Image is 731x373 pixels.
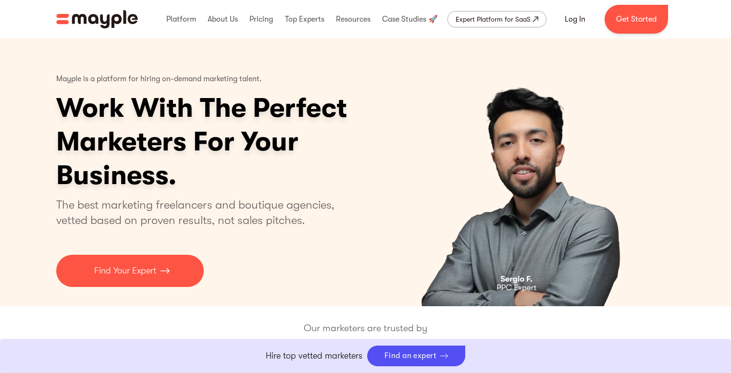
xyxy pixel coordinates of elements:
[56,91,421,192] h1: Work With The Perfect Marketers For Your Business.
[205,4,240,35] div: About Us
[56,197,346,228] p: The best marketing freelancers and boutique agencies, vetted based on proven results, not sales p...
[375,38,675,306] div: carousel
[56,10,138,28] a: home
[247,4,275,35] div: Pricing
[553,8,597,31] a: Log In
[56,10,138,28] img: Mayple logo
[334,4,373,35] div: Resources
[605,5,668,34] a: Get Started
[283,4,327,35] div: Top Experts
[164,4,198,35] div: Platform
[447,11,546,27] a: Expert Platform for SaaS
[56,255,204,287] a: Find Your Expert
[456,13,531,25] div: Expert Platform for SaaS
[94,264,156,277] p: Find Your Expert
[56,67,262,91] p: Mayple is a platform for hiring on-demand marketing talent.
[375,38,675,306] div: 1 of 4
